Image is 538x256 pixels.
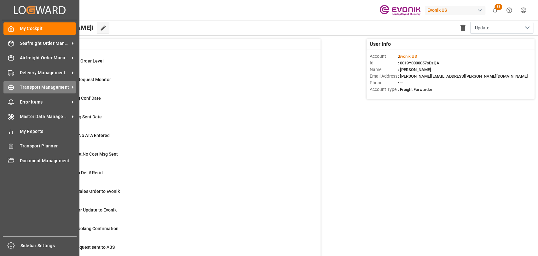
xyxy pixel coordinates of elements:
[488,3,502,17] button: show 13 new notifications
[32,76,313,90] a: 0Scorecard Bkg Request MonitorShipment
[48,226,119,231] span: ABS: Missing Booking Confirmation
[32,132,313,146] a: 4ETA > 10 Days , No ATA EnteredShipment
[398,54,417,59] span: :
[48,245,115,250] span: Pending Bkg Request sent to ABS
[20,113,70,120] span: Master Data Management
[398,74,528,79] span: : [PERSON_NAME][EMAIL_ADDRESS][PERSON_NAME][DOMAIN_NAME]
[32,58,313,71] a: 0MOT Missing at Order LevelSales Order-IVPO
[20,55,70,61] span: Airfreight Order Management
[48,152,118,157] span: ETD>3 Days Past,No Cost Msg Sent
[3,154,76,167] a: Document Management
[20,69,70,76] span: Delivery Management
[32,188,313,201] a: 1Error on Initial Sales Order to EvonikShipment
[379,5,420,16] img: Evonik-brand-mark-Deep-Purple-RGB.jpeg_1700498283.jpeg
[470,22,533,34] button: open menu
[32,151,313,164] a: 17ETD>3 Days Past,No Cost Msg SentShipment
[20,242,77,249] span: Sidebar Settings
[20,143,76,149] span: Transport Planner
[370,60,398,66] span: Id
[425,6,485,15] div: Evonik US
[20,40,70,47] span: Seafreight Order Management
[32,170,313,183] a: 4ETD < 3 Days,No Del # Rec'dShipment
[20,25,76,32] span: My Cockpit
[370,66,398,73] span: Name
[398,61,441,65] span: : 0019Y0000057sDzQAI
[32,114,313,127] a: 2ABS: No Bkg Req Sent DateShipment
[502,3,516,17] button: Help Center
[3,125,76,137] a: My Reports
[495,4,502,10] span: 13
[370,40,391,48] span: User Info
[398,80,403,85] span: : —
[48,207,117,212] span: Error Sales Order Update to Evonik
[32,207,313,220] a: 0Error Sales Order Update to EvonikShipment
[398,67,431,72] span: : [PERSON_NAME]
[399,54,417,59] span: Evonik US
[475,25,489,31] span: Update
[20,128,76,135] span: My Reports
[48,189,120,194] span: Error on Initial Sales Order to Evonik
[20,158,76,164] span: Document Management
[32,95,313,108] a: 18ABS: No Init Bkg Conf DateShipment
[398,87,432,92] span: : Freight Forwarder
[3,140,76,152] a: Transport Planner
[370,80,398,86] span: Phone
[425,4,488,16] button: Evonik US
[370,53,398,60] span: Account
[370,86,398,93] span: Account Type
[48,77,111,82] span: Scorecard Bkg Request Monitor
[20,84,70,91] span: Transport Management
[370,73,398,80] span: Email Address
[20,99,70,105] span: Error Items
[32,225,313,239] a: 20ABS: Missing Booking ConfirmationShipment
[3,22,76,35] a: My Cockpit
